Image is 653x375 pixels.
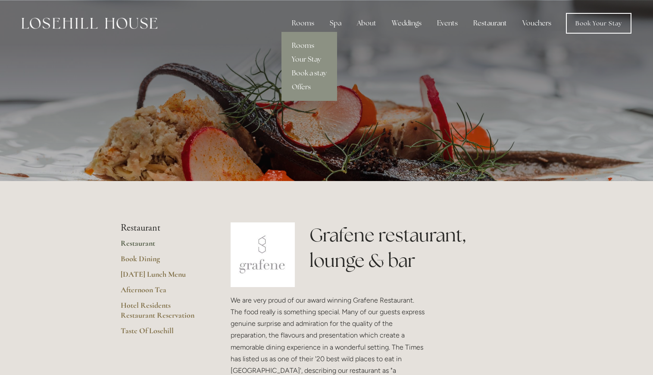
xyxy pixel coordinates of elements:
a: Book Your Stay [566,13,631,34]
a: Restaurant [121,238,203,254]
a: Hotel Residents Restaurant Reservation [121,300,203,326]
a: Afternoon Tea [121,285,203,300]
div: About [350,15,383,32]
h1: Grafene restaurant, lounge & bar [309,222,532,273]
a: [DATE] Lunch Menu [121,269,203,285]
a: Book a stay [281,66,337,80]
img: grafene.jpg [231,222,295,287]
a: Vouchers [516,15,558,32]
a: Book Dining [121,254,203,269]
a: Offers [281,80,337,94]
div: Restaurant [466,15,514,32]
li: Restaurant [121,222,203,234]
div: Rooms [285,15,321,32]
img: Losehill House [22,18,157,29]
div: Weddings [385,15,428,32]
a: Taste Of Losehill [121,326,203,341]
div: Events [430,15,465,32]
div: Spa [323,15,348,32]
a: Your Stay [281,53,337,66]
a: Rooms [281,39,337,53]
